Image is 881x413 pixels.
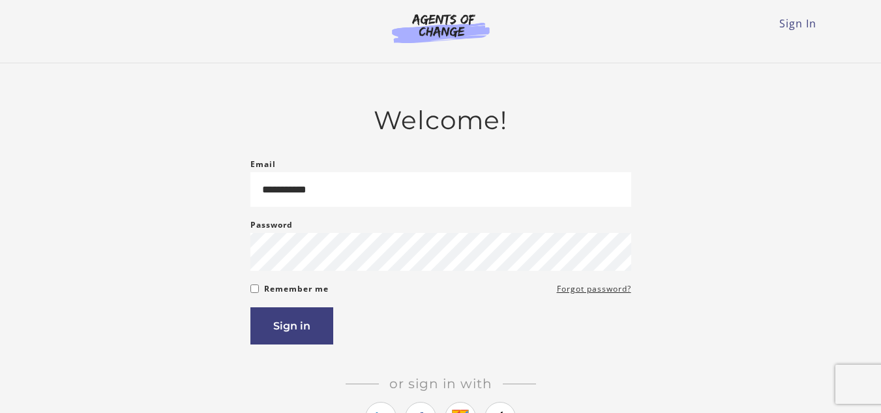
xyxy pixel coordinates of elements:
a: Sign In [779,16,816,31]
label: Remember me [264,281,329,297]
img: Agents of Change Logo [378,13,503,43]
label: Email [250,157,276,172]
label: Password [250,217,293,233]
h2: Welcome! [250,105,631,136]
span: Or sign in with [379,376,503,391]
button: Sign in [250,307,333,344]
a: Forgot password? [557,281,631,297]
